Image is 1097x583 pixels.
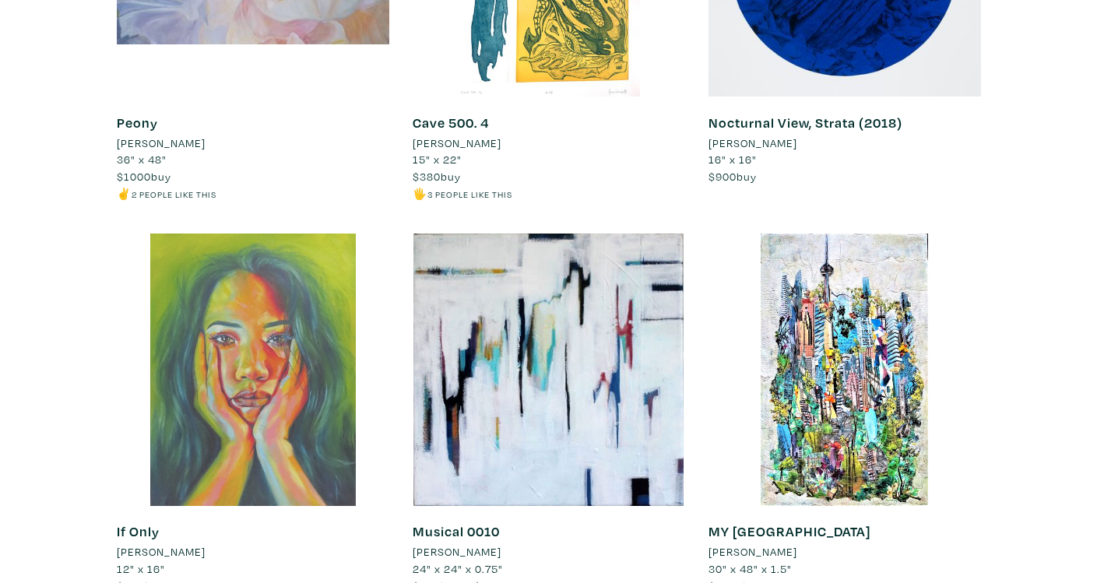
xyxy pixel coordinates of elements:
[708,522,870,540] a: MY [GEOGRAPHIC_DATA]
[132,188,216,200] small: 2 people like this
[708,169,737,184] span: $900
[427,188,512,200] small: 3 people like this
[708,543,981,560] a: [PERSON_NAME]
[413,185,685,202] li: 🖐️
[117,561,165,576] span: 12" x 16"
[117,135,206,152] li: [PERSON_NAME]
[708,135,981,152] a: [PERSON_NAME]
[117,169,171,184] span: buy
[708,543,797,560] li: [PERSON_NAME]
[413,135,685,152] a: [PERSON_NAME]
[413,561,503,576] span: 24" x 24" x 0.75"
[413,135,501,152] li: [PERSON_NAME]
[117,169,151,184] span: $1000
[413,114,489,132] a: Cave 500. 4
[413,543,685,560] a: [PERSON_NAME]
[117,543,389,560] a: [PERSON_NAME]
[413,152,462,167] span: 15" x 22"
[117,135,389,152] a: [PERSON_NAME]
[117,185,389,202] li: ✌️
[117,114,158,132] a: Peony
[708,135,797,152] li: [PERSON_NAME]
[708,561,792,576] span: 30" x 48" x 1.5"
[708,152,757,167] span: 16" x 16"
[117,543,206,560] li: [PERSON_NAME]
[413,169,461,184] span: buy
[413,169,441,184] span: $380
[708,169,757,184] span: buy
[413,543,501,560] li: [PERSON_NAME]
[117,522,160,540] a: If Only
[708,114,902,132] a: Nocturnal View, Strata (2018)
[117,152,167,167] span: 36" x 48"
[413,522,500,540] a: Musical 0010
